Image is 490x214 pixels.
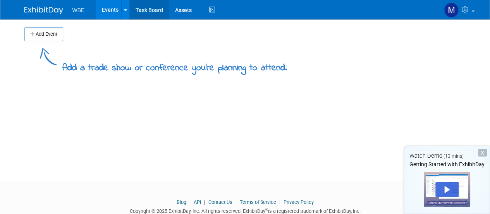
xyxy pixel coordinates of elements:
div: Watch Demo [404,152,490,160]
img: melissa cooper [444,3,459,17]
sup: ® [265,207,268,212]
div: Dismiss [478,149,487,157]
div: Getting Started with ExhibitDay [404,160,490,168]
span: | [234,199,239,205]
a: Blog [177,199,186,205]
img: ExhibitDay [24,7,63,14]
span: | [277,199,282,205]
span: | [202,199,207,205]
button: Add Event [24,27,63,41]
a: Terms of Service [240,199,276,205]
span: | [187,199,193,205]
a: Privacy Policy [284,199,314,205]
span: (13 mins) [444,153,464,159]
div: Add a trade show or conference you're planning to attend. [62,56,287,75]
span: WBE [72,7,85,13]
a: Contact Us [208,199,232,205]
div: Play [435,182,459,197]
a: API [194,199,201,205]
